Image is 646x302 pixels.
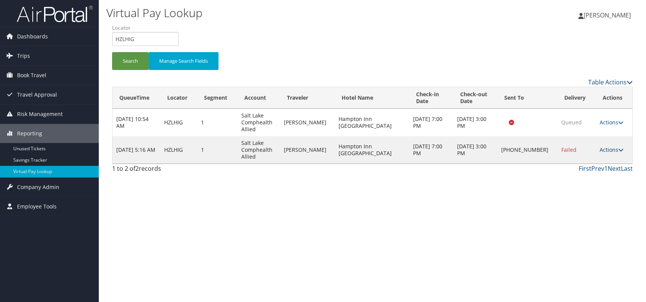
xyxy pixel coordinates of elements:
[561,119,582,126] span: Queued
[17,124,42,143] span: Reporting
[453,136,497,164] td: [DATE] 3:00 PM
[561,146,576,153] span: Failed
[17,85,57,104] span: Travel Approval
[237,109,280,136] td: Salt Lake Comphealth Allied
[280,109,335,136] td: [PERSON_NAME]
[579,164,591,173] a: First
[17,5,93,23] img: airportal-logo.png
[112,24,184,32] label: Locator
[160,136,197,164] td: HZLHIG
[608,164,621,173] a: Next
[409,109,453,136] td: [DATE] 7:00 PM
[112,109,160,136] td: [DATE] 10:54 AM
[557,87,596,109] th: Delivery: activate to sort column ascending
[17,105,63,124] span: Risk Management
[584,11,631,19] span: [PERSON_NAME]
[106,5,461,21] h1: Virtual Pay Lookup
[588,78,633,86] a: Table Actions
[197,136,237,164] td: 1
[112,52,149,70] button: Search
[604,164,608,173] a: 1
[600,146,624,153] a: Actions
[497,87,557,109] th: Sent To: activate to sort column ascending
[409,136,453,164] td: [DATE] 7:00 PM
[591,164,604,173] a: Prev
[453,109,497,136] td: [DATE] 3:00 PM
[197,87,237,109] th: Segment: activate to sort column ascending
[335,87,409,109] th: Hotel Name: activate to sort column ascending
[578,4,638,27] a: [PERSON_NAME]
[17,197,57,216] span: Employee Tools
[237,87,280,109] th: Account: activate to sort column ascending
[335,109,409,136] td: Hampton Inn [GEOGRAPHIC_DATA]
[237,136,280,164] td: Salt Lake Comphealth Allied
[17,46,30,65] span: Trips
[112,164,234,177] div: 1 to 2 of records
[197,109,237,136] td: 1
[280,136,335,164] td: [PERSON_NAME]
[17,27,48,46] span: Dashboards
[280,87,335,109] th: Traveler: activate to sort column ascending
[160,87,197,109] th: Locator: activate to sort column ascending
[621,164,633,173] a: Last
[160,109,197,136] td: HZLHIG
[135,164,139,173] span: 2
[600,119,624,126] a: Actions
[335,136,409,164] td: Hampton Inn [GEOGRAPHIC_DATA]
[497,136,557,164] td: [PHONE_NUMBER]
[453,87,497,109] th: Check-out Date: activate to sort column ascending
[596,87,632,109] th: Actions
[17,66,46,85] span: Book Travel
[112,87,160,109] th: QueueTime: activate to sort column ascending
[149,52,218,70] button: Manage Search Fields
[17,178,59,197] span: Company Admin
[112,136,160,164] td: [DATE] 5:16 AM
[409,87,453,109] th: Check-in Date: activate to sort column ascending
